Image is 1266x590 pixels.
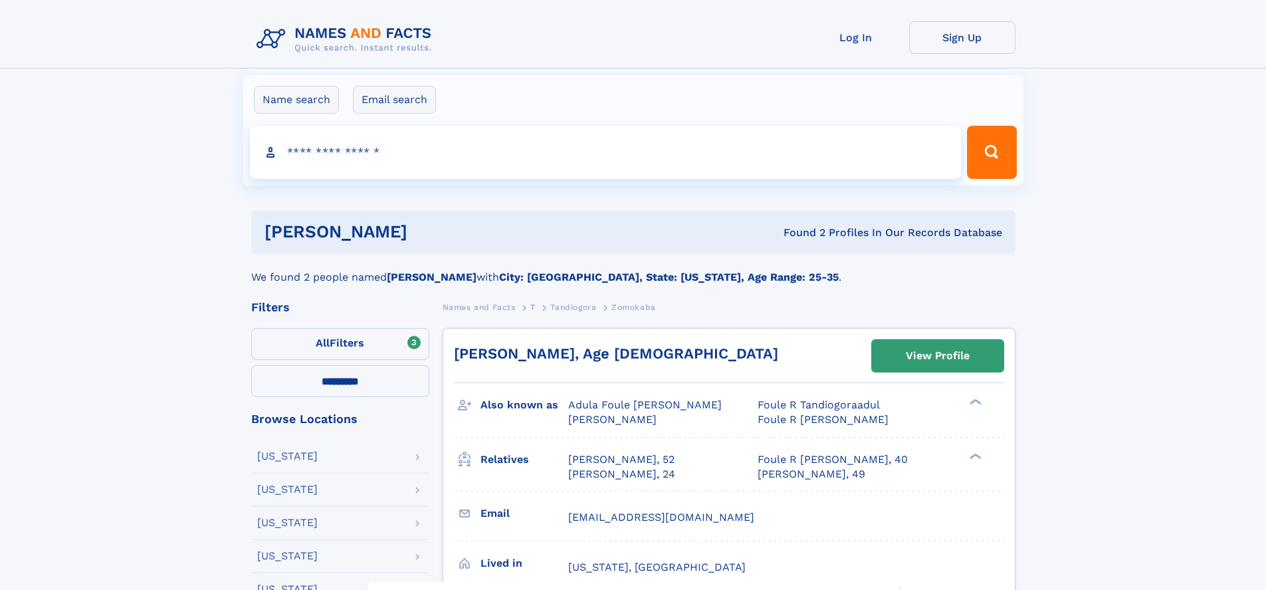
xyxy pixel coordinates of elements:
input: search input [250,126,962,179]
div: Found 2 Profiles In Our Records Database [595,225,1002,240]
div: Browse Locations [251,413,429,425]
h3: Relatives [480,448,568,471]
span: [EMAIL_ADDRESS][DOMAIN_NAME] [568,511,754,523]
a: [PERSON_NAME], Age [DEMOGRAPHIC_DATA] [454,345,778,362]
a: Log In [803,21,909,54]
h1: [PERSON_NAME] [264,223,595,240]
label: Filters [251,328,429,360]
span: Foule R Tandiogoraadul [758,398,880,411]
h3: Email [480,502,568,525]
b: City: [GEOGRAPHIC_DATA], State: [US_STATE], Age Range: 25-35 [499,271,839,283]
div: [US_STATE] [257,551,318,561]
span: Foule R [PERSON_NAME] [758,413,889,426]
a: View Profile [872,340,1003,372]
a: Tandiogora [550,299,596,315]
label: Email search [353,86,436,114]
span: Tandiogora [550,303,596,312]
a: [PERSON_NAME], 49 [758,467,865,482]
span: [US_STATE], [GEOGRAPHIC_DATA] [568,561,746,573]
div: Filters [251,301,429,313]
span: Zomokaba [611,303,656,312]
div: [US_STATE] [257,451,318,462]
img: Logo Names and Facts [251,21,443,57]
h3: Lived in [480,552,568,575]
div: [US_STATE] [257,517,318,528]
a: [PERSON_NAME], 24 [568,467,675,482]
button: Search Button [967,126,1016,179]
a: T [530,299,536,315]
div: [US_STATE] [257,484,318,495]
a: Foule R [PERSON_NAME], 40 [758,452,908,467]
span: Adula Foule [PERSON_NAME] [568,398,722,411]
div: View Profile [906,341,970,371]
div: We found 2 people named with . [251,253,1015,285]
div: ❯ [966,398,982,406]
a: Names and Facts [443,299,516,315]
a: Sign Up [909,21,1015,54]
span: [PERSON_NAME] [568,413,657,426]
div: ❯ [966,452,982,460]
label: Name search [254,86,339,114]
b: [PERSON_NAME] [387,271,476,283]
h3: Also known as [480,394,568,416]
span: All [316,337,330,349]
span: T [530,303,536,312]
a: [PERSON_NAME], 52 [568,452,675,467]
